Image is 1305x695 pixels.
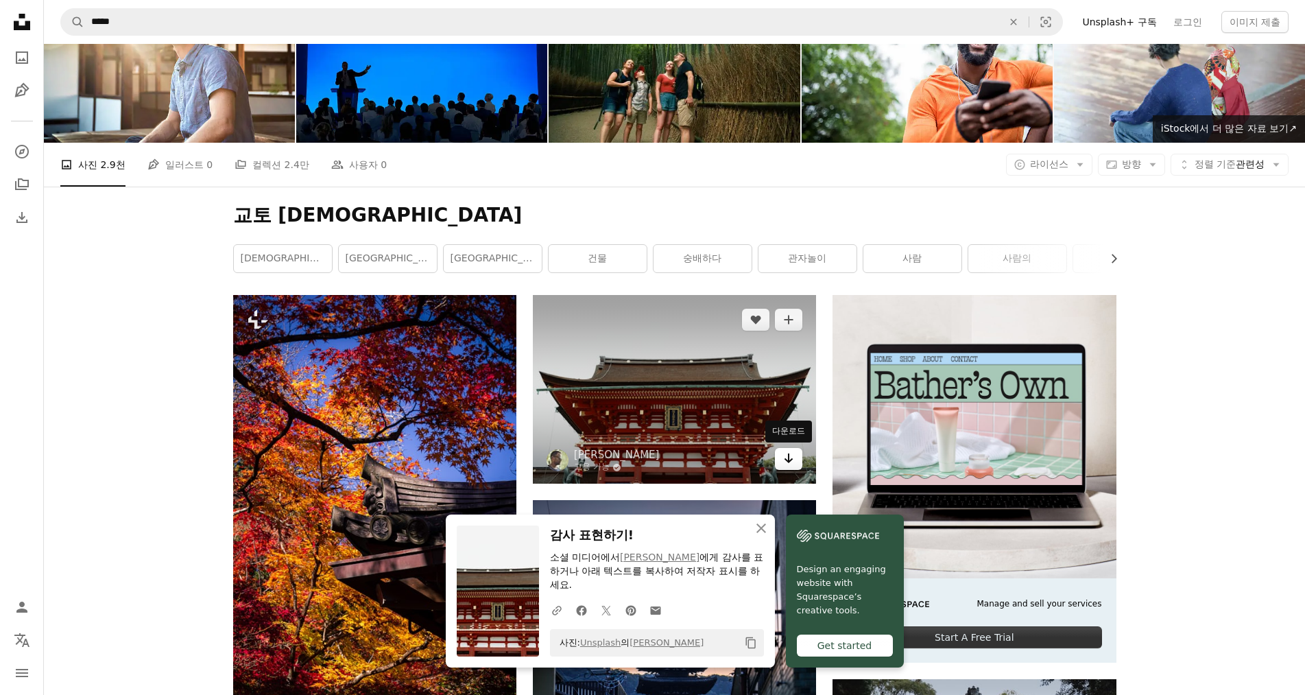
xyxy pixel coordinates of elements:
a: 주택 [1073,245,1171,272]
img: Shriram Nagarajan의 프로필로 이동 [547,449,568,471]
a: 사람의 [968,245,1066,272]
a: 사진 [8,44,36,71]
button: 컬렉션에 추가 [775,309,802,331]
a: 홈 — Unsplash [8,8,36,38]
a: [PERSON_NAME] [630,637,704,648]
span: 사진: 의 [553,632,704,654]
a: 배경에 나무가있는 건물의 지붕 [233,502,516,514]
span: 방향 [1122,158,1141,169]
span: iStock에서 더 많은 자료 보기 ↗ [1161,123,1297,134]
a: [PERSON_NAME] [620,552,699,563]
a: Twitter에 공유 [594,596,619,624]
button: Unsplash 검색 [61,9,84,35]
span: 정렬 기준 [1195,158,1236,169]
a: Unsplash [580,637,621,648]
span: 라이선스 [1030,158,1068,169]
button: 이미지 제출 [1221,11,1289,33]
button: 좋아요 [742,309,769,331]
button: 언어 [8,626,36,654]
a: Manage and sell your servicesStart A Free Trial [833,295,1116,663]
a: Pinterest에 공유 [619,596,643,624]
a: 일러스트 [8,77,36,104]
span: 2.4만 [285,157,309,172]
div: Start A Free Trial [847,626,1101,648]
a: [GEOGRAPHIC_DATA] [339,245,437,272]
img: 꼭대기에 시계가 있는 높은 빨간 건물 [533,295,816,484]
span: 0 [381,157,387,172]
a: 숭배하다 [654,245,752,272]
button: 목록을 오른쪽으로 스크롤 [1101,245,1116,272]
a: 로그인 / 가입 [8,593,36,621]
a: [DEMOGRAPHIC_DATA] [234,245,332,272]
a: 관자놀이 [758,245,857,272]
a: 사람 [863,245,961,272]
img: file-1707883121023-8e3502977149image [833,295,1116,578]
button: 시각적 검색 [1029,9,1062,35]
a: 컬렉션 2.4만 [235,143,309,187]
a: 일러스트 0 [147,143,213,187]
a: 다운로드 내역 [8,204,36,231]
a: Design an engaging website with Squarespace’s creative tools.Get started [786,515,904,668]
button: 정렬 기준관련성 [1171,154,1289,176]
p: 소셜 미디어에서 에게 감사를 표하거나 아래 텍스트를 복사하여 저작자 표시를 하세요. [550,551,764,592]
img: file-1606177908946-d1eed1cbe4f5image [797,526,879,546]
a: 꼭대기에 시계가 있는 높은 빨간 건물 [533,383,816,395]
button: 라이선스 [1006,154,1092,176]
div: Get started [797,635,893,657]
h1: 교토 [DEMOGRAPHIC_DATA] [233,203,1116,228]
a: Unsplash+ 구독 [1074,11,1164,33]
a: 건물 [549,245,647,272]
span: Manage and sell your services [977,598,1101,610]
a: 로그인 [1165,11,1210,33]
button: 삭제 [998,9,1029,35]
a: [GEOGRAPHIC_DATA] [444,245,542,272]
form: 사이트 전체에서 이미지 찾기 [60,8,1063,36]
a: 다운로드 [775,448,802,470]
span: 관련성 [1195,158,1265,172]
a: 컬렉션 [8,171,36,198]
button: 방향 [1098,154,1165,176]
button: 메뉴 [8,659,36,687]
a: iStock에서 더 많은 자료 보기↗ [1153,115,1305,143]
a: 고용 가능 [574,462,660,473]
a: Facebook에 공유 [569,596,594,624]
a: [PERSON_NAME] [574,448,660,462]
a: 사용자 0 [331,143,387,187]
button: 클립보드에 복사하기 [739,631,763,655]
h3: 감사 표현하기! [550,526,764,545]
span: Design an engaging website with Squarespace’s creative tools. [797,563,893,617]
a: 탐색 [8,138,36,165]
a: 이메일로 공유에 공유 [643,596,668,624]
span: 0 [206,157,213,172]
div: 다운로드 [765,421,812,443]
